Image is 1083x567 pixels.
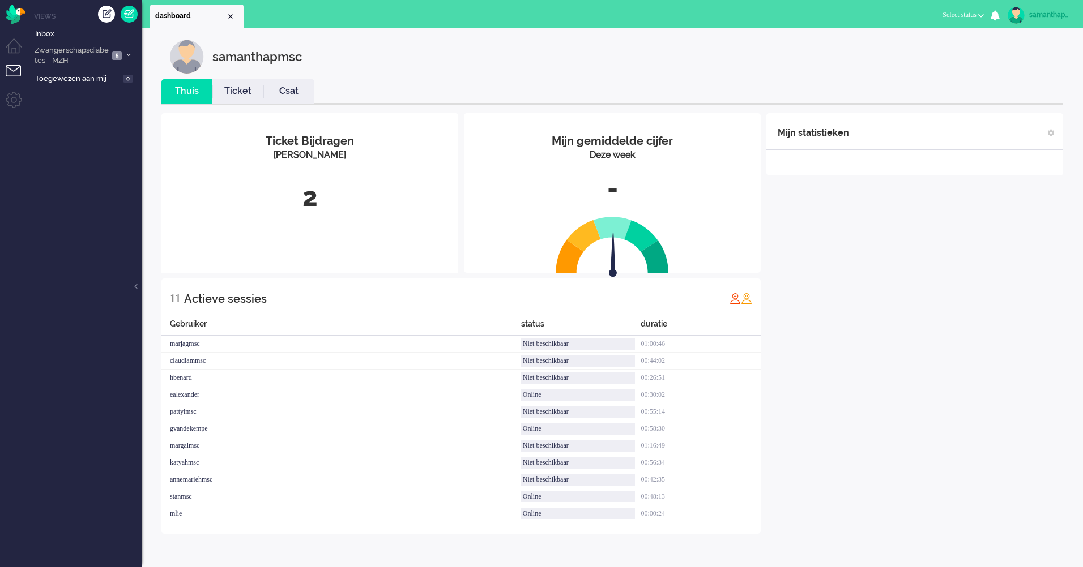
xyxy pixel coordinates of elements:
div: Close tab [226,12,235,21]
div: Niet beschikbaar [521,474,636,486]
div: 00:56:34 [641,454,761,471]
span: Select status [943,11,977,19]
div: 00:44:02 [641,353,761,370]
div: Niet beschikbaar [521,440,636,452]
div: 11 [170,287,181,310]
li: Csat [263,79,314,104]
a: Ticket [212,85,263,98]
button: Select status [936,7,991,23]
div: 00:00:24 [641,505,761,522]
img: semi_circle.svg [556,216,669,273]
div: Online [521,491,636,502]
div: ealexander [161,386,521,403]
div: Online [521,423,636,435]
div: 00:48:13 [641,488,761,505]
div: duratie [641,318,761,336]
span: Inbox [35,29,142,40]
span: 5 [112,51,122,60]
div: Niet beschikbaar [521,338,636,350]
div: 00:58:30 [641,420,761,437]
img: customer.svg [170,40,204,74]
div: - [472,170,752,208]
div: Online [521,389,636,401]
div: Mijn statistieken [778,122,849,144]
img: profile_orange.svg [741,293,752,304]
div: margalmsc [161,437,521,454]
div: Gebruiker [161,318,521,336]
img: flow_omnibird.svg [6,5,25,24]
div: 01:00:46 [641,336,761,353]
span: Toegewezen aan mij [35,74,120,84]
div: Niet beschikbaar [521,355,636,367]
li: Tickets menu [6,65,31,91]
span: dashboard [155,11,226,21]
div: 2 [170,179,450,216]
div: katyahmsc [161,454,521,471]
div: Mijn gemiddelde cijfer [472,133,752,149]
li: Thuis [161,79,212,104]
a: Omnidesk [6,7,25,16]
div: [PERSON_NAME] [170,149,450,162]
div: Deze week [472,149,752,162]
div: Creëer ticket [98,6,115,23]
a: Csat [263,85,314,98]
li: Ticket [212,79,263,104]
div: status [521,318,641,336]
div: 01:16:49 [641,437,761,454]
a: samanthapmsc [1005,7,1072,24]
span: 0 [123,75,133,83]
div: stanmsc [161,488,521,505]
li: Dashboard [150,5,244,28]
div: 00:26:51 [641,370,761,386]
a: Inbox [33,27,142,40]
li: Views [34,11,142,21]
a: Thuis [161,85,212,98]
img: avatar [1008,7,1025,24]
li: Dashboard menu [6,38,31,64]
div: hbenard [161,370,521,386]
a: Toegewezen aan mij 0 [33,72,142,84]
img: profile_red.svg [730,293,741,304]
div: Actieve sessies [184,287,267,310]
div: marjagmsc [161,336,521,353]
a: Quick Ticket [121,6,138,23]
div: samanthapmsc [212,40,302,74]
div: 00:30:02 [641,386,761,403]
div: Niet beschikbaar [521,372,636,384]
img: arrow.svg [589,231,637,280]
div: 00:55:14 [641,403,761,420]
div: Niet beschikbaar [521,406,636,418]
div: Online [521,508,636,519]
div: gvandekempe [161,420,521,437]
div: 00:42:35 [641,471,761,488]
li: Admin menu [6,92,31,117]
li: Select status [936,3,991,28]
div: pattylmsc [161,403,521,420]
div: claudiammsc [161,353,521,370]
div: annemariehmsc [161,471,521,488]
div: samanthapmsc [1029,9,1072,20]
div: mlie [161,505,521,522]
div: Niet beschikbaar [521,457,636,469]
div: Ticket Bijdragen [170,133,450,149]
span: Zwangerschapsdiabetes - MZH [33,45,109,66]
